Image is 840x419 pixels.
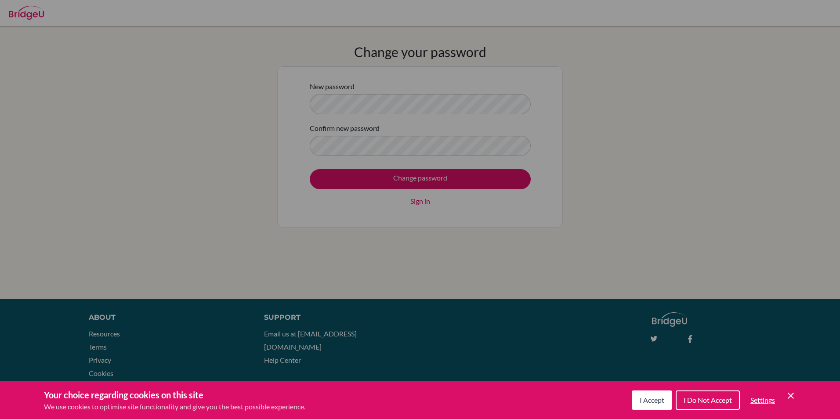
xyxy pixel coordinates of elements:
[684,396,732,404] span: I Do Not Accept
[632,390,672,410] button: I Accept
[640,396,664,404] span: I Accept
[44,388,305,401] h3: Your choice regarding cookies on this site
[743,391,782,409] button: Settings
[676,390,740,410] button: I Do Not Accept
[44,401,305,412] p: We use cookies to optimise site functionality and give you the best possible experience.
[750,396,775,404] span: Settings
[786,390,796,401] button: Save and close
